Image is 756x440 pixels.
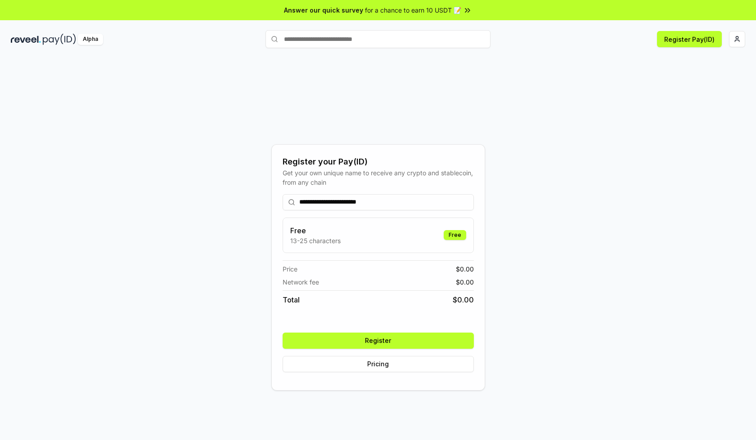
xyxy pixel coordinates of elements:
button: Pricing [283,356,474,372]
h3: Free [290,225,341,236]
span: Total [283,294,300,305]
span: $ 0.00 [456,264,474,274]
span: $ 0.00 [453,294,474,305]
div: Alpha [78,34,103,45]
span: Network fee [283,277,319,287]
img: reveel_dark [11,34,41,45]
span: Answer our quick survey [284,5,363,15]
button: Register Pay(ID) [657,31,722,47]
div: Free [444,230,466,240]
span: for a chance to earn 10 USDT 📝 [365,5,461,15]
button: Register [283,333,474,349]
div: Get your own unique name to receive any crypto and stablecoin, from any chain [283,168,474,187]
span: Price [283,264,297,274]
div: Register your Pay(ID) [283,156,474,168]
p: 13-25 characters [290,236,341,245]
img: pay_id [43,34,76,45]
span: $ 0.00 [456,277,474,287]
